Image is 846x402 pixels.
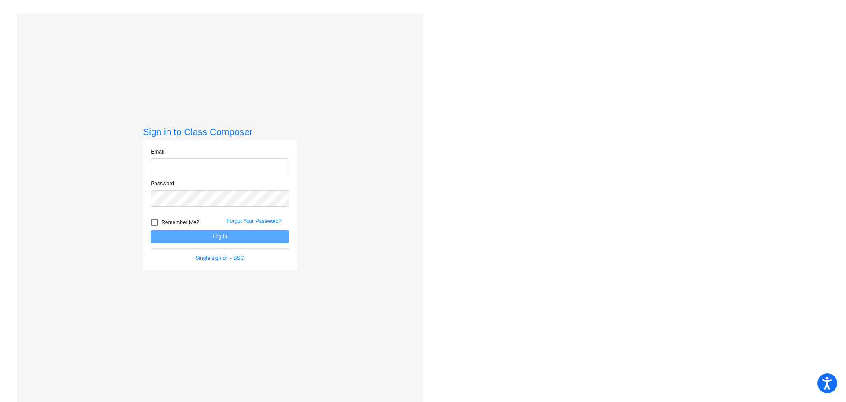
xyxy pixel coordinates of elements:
[151,148,164,156] label: Email
[196,255,245,261] a: Single sign on - SSO
[151,180,174,188] label: Password
[143,126,297,137] h3: Sign in to Class Composer
[161,217,199,228] span: Remember Me?
[151,230,289,243] button: Log In
[226,218,282,224] a: Forgot Your Password?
